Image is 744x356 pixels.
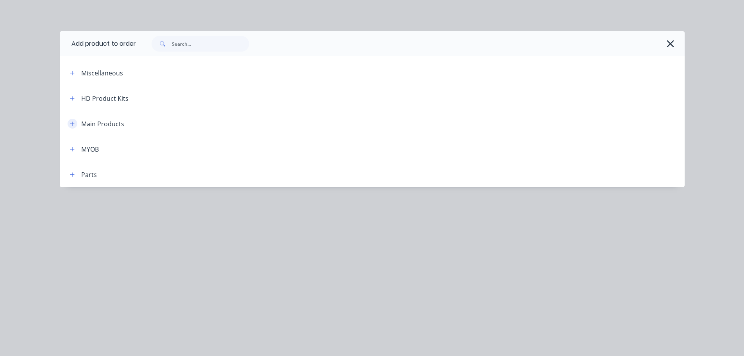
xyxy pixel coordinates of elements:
div: Parts [81,170,97,179]
div: HD Product Kits [81,94,128,103]
div: Add product to order [60,31,136,56]
div: Miscellaneous [81,68,123,78]
div: MYOB [81,145,99,154]
input: Search... [172,36,249,52]
div: Main Products [81,119,124,129]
